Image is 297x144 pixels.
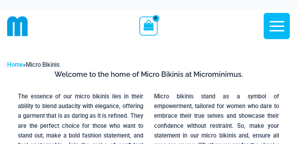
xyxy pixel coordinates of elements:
span: Micro Bikinis [26,61,59,68]
span: » [7,61,59,68]
a: View Shopping Cart, empty [139,17,158,35]
img: cropped mm emblem [7,16,28,37]
h3: Welcome to the home of Micro Bikinis at Microminimus. [13,70,284,79]
a: Home [7,61,23,68]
